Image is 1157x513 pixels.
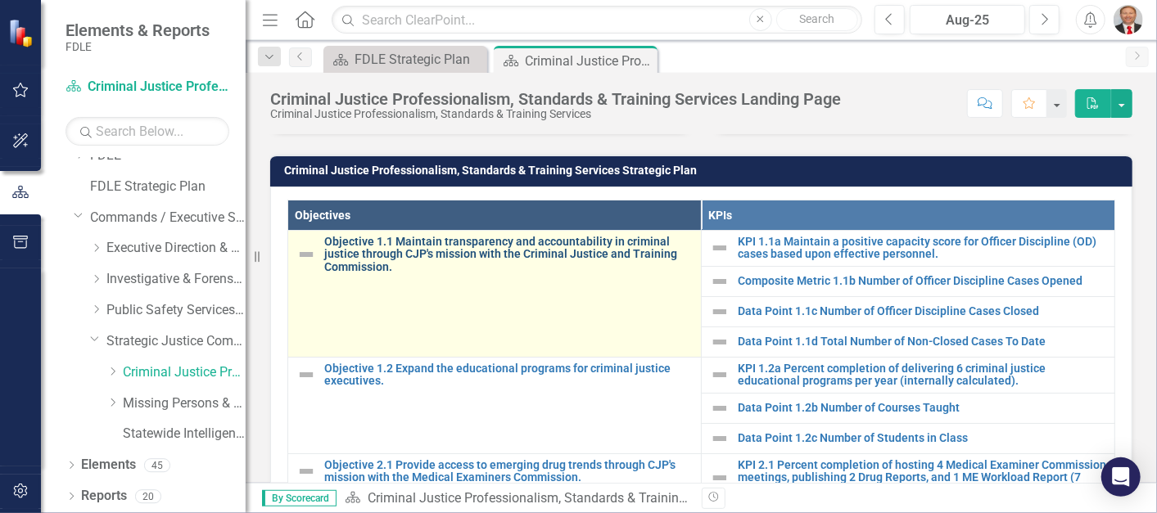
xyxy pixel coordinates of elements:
a: KPI 2.1 Percent completion of hosting 4 Medical Examiner Commission meetings, publishing 2 Drug R... [738,459,1106,497]
a: Criminal Justice Professionalism, Standards & Training Services [66,78,229,97]
img: Not Defined [710,302,730,322]
span: Elements & Reports [66,20,210,40]
td: Double-Click to Edit Right Click for Context Menu [701,453,1114,502]
a: Public Safety Services Command [106,301,246,320]
span: By Scorecard [262,490,337,506]
a: FDLE Strategic Plan [328,49,483,70]
a: Data Point 1.2b Number of Courses Taught [738,402,1106,414]
div: Open Intercom Messenger [1101,457,1141,497]
a: FDLE Strategic Plan [90,178,246,196]
button: Search [776,8,858,31]
a: Strategic Justice Command [106,332,246,351]
a: Reports [81,487,127,506]
div: 20 [135,489,161,503]
div: » [345,489,689,508]
div: Aug-25 [915,11,1019,30]
input: Search ClearPoint... [332,6,862,34]
a: Missing Persons & Offender Enforcement [123,394,246,413]
td: Double-Click to Edit Right Click for Context Menu [701,357,1114,393]
a: Elements [81,456,136,475]
div: FDLE Strategic Plan [355,49,483,70]
a: Statewide Intelligence [123,425,246,443]
div: 45 [144,458,170,472]
td: Double-Click to Edit Right Click for Context Menu [288,453,702,502]
a: Investigative & Forensic Services Command [106,270,246,289]
button: Aug-25 [910,5,1025,34]
img: Not Defined [296,461,316,481]
a: Criminal Justice Professionalism, Standards & Training Services [123,363,246,382]
a: Objective 1.1 Maintain transparency and accountability in criminal justice through CJP's mission ... [324,236,693,273]
div: Criminal Justice Professionalism, Standards & Training Services Landing Page [525,51,653,71]
input: Search Below... [66,117,229,146]
td: Double-Click to Edit Right Click for Context Menu [288,230,702,357]
img: Not Defined [710,398,730,418]
a: Data Point 1.1d Total Number of Non-Closed Cases To Date [738,335,1106,348]
td: Double-Click to Edit Right Click for Context Menu [701,423,1114,453]
a: KPI 1.2a Percent completion of delivering 6 criminal justice educational programs per year (inter... [738,362,1106,388]
img: Not Defined [710,272,730,291]
a: KPI 1.1a Maintain a positive capacity score for Officer Discipline (OD) cases based upon effectiv... [738,236,1106,261]
td: Double-Click to Edit Right Click for Context Menu [701,296,1114,326]
small: FDLE [66,40,210,53]
div: Criminal Justice Professionalism, Standards & Training Services Landing Page [270,90,841,108]
a: Composite Metric 1.1b Number of Officer Discipline Cases Opened [738,275,1106,287]
a: Data Point 1.2c Number of Students in Class [738,432,1106,444]
span: Search [799,12,834,25]
a: Criminal Justice Professionalism, Standards & Training Services [368,490,738,506]
td: Double-Click to Edit Right Click for Context Menu [701,326,1114,357]
td: Double-Click to Edit Right Click for Context Menu [288,357,702,453]
h3: Criminal Justice Professionalism, Standards & Training Services Strategic Plan [284,164,1124,177]
a: Objective 1.2 Expand the educational programs for criminal justice executives. [324,362,693,388]
img: ClearPoint Strategy [8,19,37,47]
td: Double-Click to Edit Right Click for Context Menu [701,266,1114,296]
img: Not Defined [710,468,730,488]
div: Criminal Justice Professionalism, Standards & Training Services [270,108,841,120]
img: Not Defined [710,365,730,385]
td: Double-Click to Edit Right Click for Context Menu [701,230,1114,266]
a: Data Point 1.1c Number of Officer Discipline Cases Closed [738,305,1106,317]
a: Executive Direction & Business Support [106,239,246,258]
img: Not Defined [296,245,316,264]
img: Brett Kirkland [1114,5,1143,34]
img: Not Defined [710,332,730,352]
a: Commands / Executive Support Branch [90,209,246,227]
img: Not Defined [710,429,730,448]
td: Double-Click to Edit Right Click for Context Menu [701,393,1114,423]
img: Not Defined [710,238,730,258]
img: Not Defined [296,365,316,385]
a: Objective 2.1 Provide access to emerging drug trends through CJP's mission with the Medical Exami... [324,459,693,484]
